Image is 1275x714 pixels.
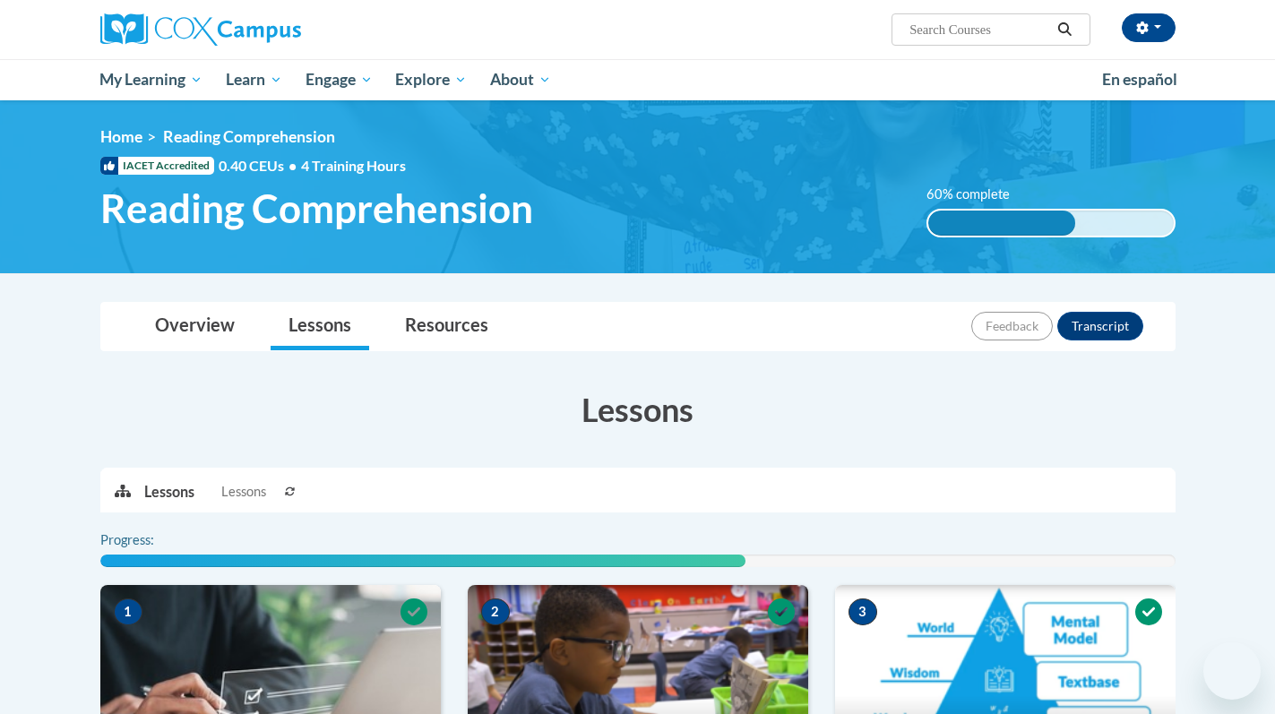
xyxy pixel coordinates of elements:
button: Search [1051,19,1078,40]
a: Engage [294,59,384,100]
a: Lessons [271,303,369,350]
h3: Lessons [100,387,1176,432]
input: Search Courses [908,19,1051,40]
button: Account Settings [1122,13,1176,42]
label: Progress: [100,530,203,550]
button: Feedback [971,312,1053,340]
span: About [490,69,551,90]
a: My Learning [89,59,215,100]
a: Resources [387,303,506,350]
span: 3 [849,598,877,625]
span: 4 Training Hours [301,157,406,174]
iframe: Button to launch messaging window [1203,642,1261,700]
a: Learn [214,59,294,100]
a: Home [100,127,142,146]
span: 1 [114,598,142,625]
span: Engage [306,69,373,90]
span: • [289,157,297,174]
span: Explore [395,69,467,90]
span: 2 [481,598,510,625]
span: Reading Comprehension [163,127,335,146]
span: Learn [226,69,282,90]
span: My Learning [99,69,202,90]
button: Transcript [1057,312,1143,340]
span: En español [1102,70,1177,89]
p: Lessons [144,482,194,502]
label: 60% complete [926,185,1029,204]
span: Reading Comprehension [100,185,533,232]
span: Lessons [221,482,266,502]
a: Explore [383,59,478,100]
div: Main menu [73,59,1202,100]
img: Cox Campus [100,13,301,46]
div: 60% complete [928,211,1075,236]
a: En español [1090,61,1189,99]
a: Overview [137,303,253,350]
a: About [478,59,563,100]
span: 0.40 CEUs [219,156,301,176]
span: IACET Accredited [100,157,214,175]
a: Cox Campus [100,13,441,46]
